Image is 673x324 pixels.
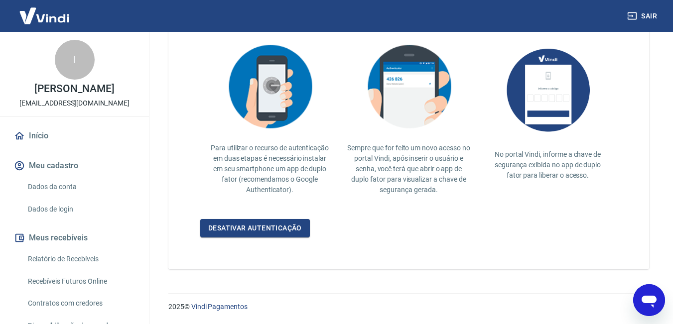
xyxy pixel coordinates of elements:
p: [PERSON_NAME] [34,84,114,94]
p: No portal Vindi, informe a chave de segurança exibida no app de duplo fator para liberar o acesso. [486,149,609,181]
a: Relatório de Recebíveis [24,249,137,269]
div: l [55,40,95,80]
a: Dados da conta [24,177,137,197]
img: Vindi [12,0,77,31]
img: explication-mfa3.c449ef126faf1c3e3bb9.png [359,38,459,135]
button: Sair [625,7,661,25]
p: Sempre que for feito um novo acesso no portal Vindi, após inserir o usuário e senha, você terá qu... [347,143,470,195]
a: Início [12,125,137,147]
a: Dados de login [24,199,137,219]
button: Meus recebíveis [12,227,137,249]
img: AUbNX1O5CQAAAABJRU5ErkJggg== [498,38,598,141]
a: Contratos com credores [24,293,137,314]
iframe: Botão para abrir a janela de mensagens, conversa em andamento [633,284,665,316]
a: Recebíveis Futuros Online [24,271,137,292]
a: Vindi Pagamentos [191,303,248,311]
p: [EMAIL_ADDRESS][DOMAIN_NAME] [19,98,130,108]
img: explication-mfa2.908d58f25590a47144d3.png [220,38,320,135]
p: 2025 © [168,302,649,312]
button: Meu cadastro [12,155,137,177]
p: Para utilizar o recurso de autenticação em duas etapas é necessário instalar em seu smartphone um... [208,143,331,195]
a: Desativar autenticação [200,219,310,237]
